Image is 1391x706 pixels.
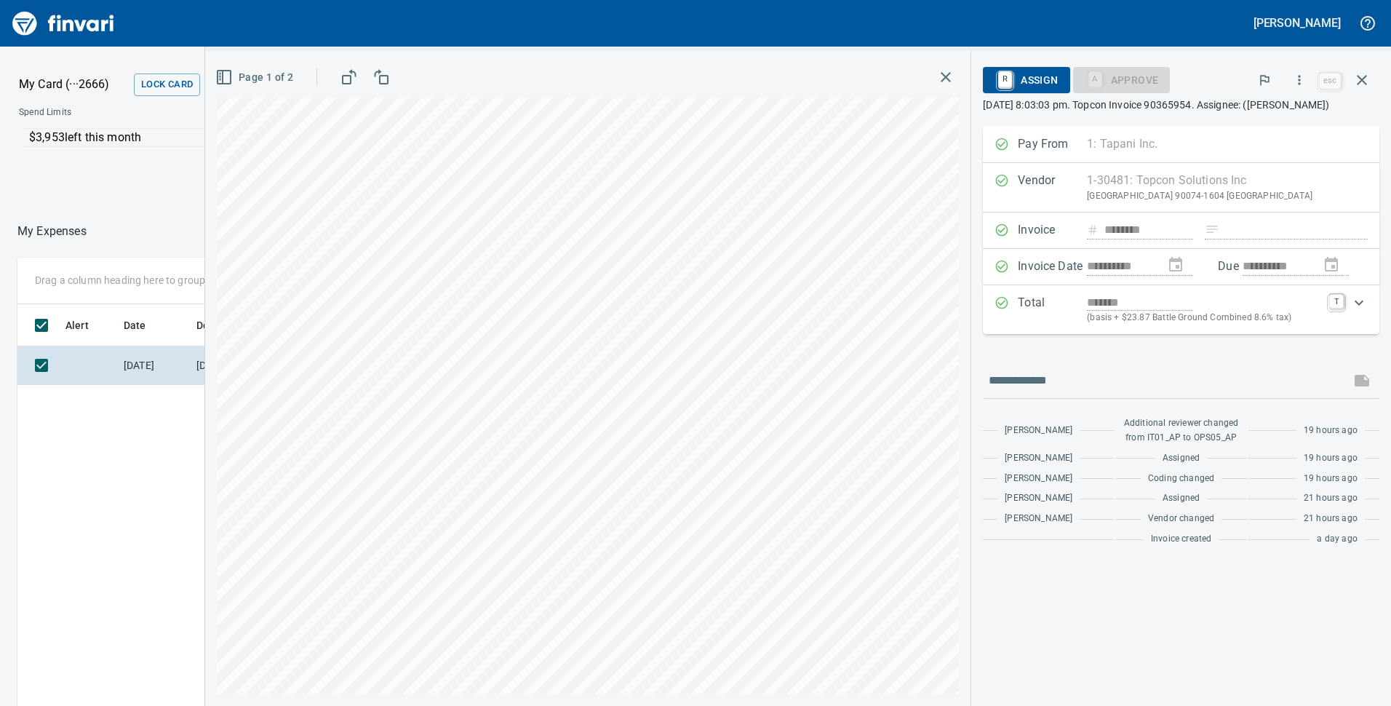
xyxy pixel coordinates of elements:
button: More [1283,64,1315,96]
td: [DATE] Invoice 90365954 from Topcon Solutions Inc (1-30481) [191,346,322,385]
button: Lock Card [134,74,200,96]
div: Coding Required [1073,73,1171,85]
a: R [998,71,1012,87]
span: Lock Card [141,76,193,93]
span: 21 hours ago [1304,491,1358,506]
span: Spend Limits [19,106,282,120]
span: Assigned [1163,491,1200,506]
p: $3,953 left this month [29,129,485,146]
span: Description [196,317,251,334]
span: [PERSON_NAME] [1005,491,1072,506]
a: esc [1319,73,1341,89]
span: Page 1 of 2 [218,68,293,87]
span: Date [124,317,165,334]
span: Assign [995,68,1058,92]
div: Expand [983,285,1379,334]
span: Vendor changed [1148,512,1214,526]
p: Drag a column heading here to group the table [35,273,248,287]
span: [PERSON_NAME] [1005,451,1072,466]
span: Description [196,317,270,334]
span: This records your message into the invoice and notifies anyone mentioned [1344,363,1379,398]
button: Flag [1248,64,1280,96]
td: [DATE] [118,346,191,385]
span: Coding changed [1148,472,1214,486]
p: (basis + $23.87 Battle Ground Combined 8.6% tax) [1087,311,1320,325]
p: My Card (···2666) [19,76,128,93]
h5: [PERSON_NAME] [1254,15,1341,31]
span: Assigned [1163,451,1200,466]
p: My Expenses [17,223,87,240]
span: 19 hours ago [1304,424,1358,438]
span: 19 hours ago [1304,472,1358,486]
p: Online and foreign allowed [7,147,495,162]
p: Total [1018,294,1087,325]
span: [PERSON_NAME] [1005,472,1072,486]
span: [PERSON_NAME] [1005,424,1072,438]
span: 21 hours ago [1304,512,1358,526]
button: Page 1 of 2 [212,64,299,91]
nav: breadcrumb [17,223,87,240]
span: Alert [65,317,108,334]
span: Alert [65,317,89,334]
span: [PERSON_NAME] [1005,512,1072,526]
p: [DATE] 8:03:03 pm. Topcon Invoice 90365954. Assignee: ([PERSON_NAME]) [983,98,1379,112]
span: 19 hours ago [1304,451,1358,466]
a: T [1329,294,1344,309]
button: [PERSON_NAME] [1250,12,1344,34]
span: a day ago [1317,532,1358,547]
img: Finvari [9,6,118,41]
span: Additional reviewer changed from IT01_AP to OPS05_AP [1123,416,1240,445]
span: Close invoice [1315,63,1379,98]
button: RAssign [983,67,1069,93]
span: Date [124,317,146,334]
span: Invoice created [1151,532,1212,547]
